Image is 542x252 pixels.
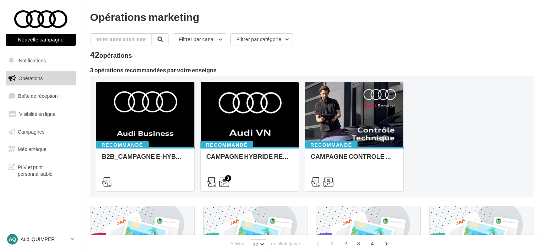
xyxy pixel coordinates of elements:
[99,52,132,58] div: opérations
[96,141,149,149] div: Recommandé
[311,153,398,167] div: CAMPAGNE CONTROLE TECHNIQUE 25€ OCTOBRE
[90,51,132,59] div: 42
[4,159,77,180] a: PLV et print personnalisable
[90,67,533,73] div: 3 opérations recommandées par votre enseigne
[4,53,74,68] button: Notifications
[271,240,300,247] span: résultats/page
[18,128,45,134] span: Campagnes
[4,107,77,122] a: Visibilité en ligne
[305,141,358,149] div: Recommandé
[230,33,293,45] button: Filtrer par catégorie
[250,239,267,249] button: 12
[18,93,58,99] span: Boîte de réception
[4,142,77,157] a: Médiathèque
[9,236,16,243] span: AQ
[6,233,76,246] a: AQ Audi QUIMPER
[18,146,46,152] span: Médiathèque
[4,88,77,103] a: Boîte de réception
[200,141,253,149] div: Recommandé
[4,71,77,86] a: Opérations
[326,238,338,249] span: 1
[173,33,226,45] button: Filtrer par canal
[225,175,231,181] div: 3
[18,162,73,178] span: PLV et print personnalisable
[230,240,246,247] span: Afficher
[21,236,68,243] p: Audi QUIMPER
[102,153,189,167] div: B2B_CAMPAGNE E-HYBRID OCTOBRE
[6,34,76,46] button: Nouvelle campagne
[367,238,378,249] span: 4
[340,238,352,249] span: 2
[19,111,55,117] span: Visibilité en ligne
[19,57,46,63] span: Notifications
[4,124,77,139] a: Campagnes
[18,75,43,81] span: Opérations
[90,11,533,22] div: Opérations marketing
[206,153,293,167] div: CAMPAGNE HYBRIDE RECHARGEABLE
[353,238,364,249] span: 3
[253,241,258,247] span: 12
